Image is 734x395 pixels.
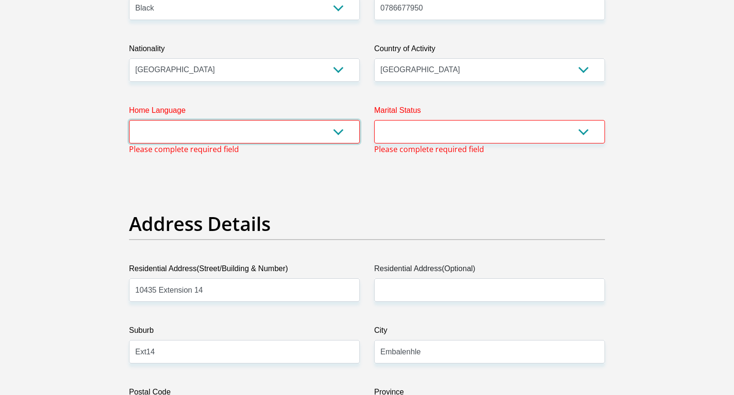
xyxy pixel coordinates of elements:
[374,143,484,155] span: Please complete required field
[374,325,605,340] label: City
[129,325,360,340] label: Suburb
[129,105,360,120] label: Home Language
[129,212,605,235] h2: Address Details
[129,143,239,155] span: Please complete required field
[374,278,605,302] input: Address line 2 (Optional)
[374,105,605,120] label: Marital Status
[129,340,360,363] input: Suburb
[129,263,360,278] label: Residential Address(Street/Building & Number)
[129,278,360,302] input: Valid residential address
[374,43,605,58] label: Country of Activity
[374,263,605,278] label: Residential Address(Optional)
[129,43,360,58] label: Nationality
[374,340,605,363] input: City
